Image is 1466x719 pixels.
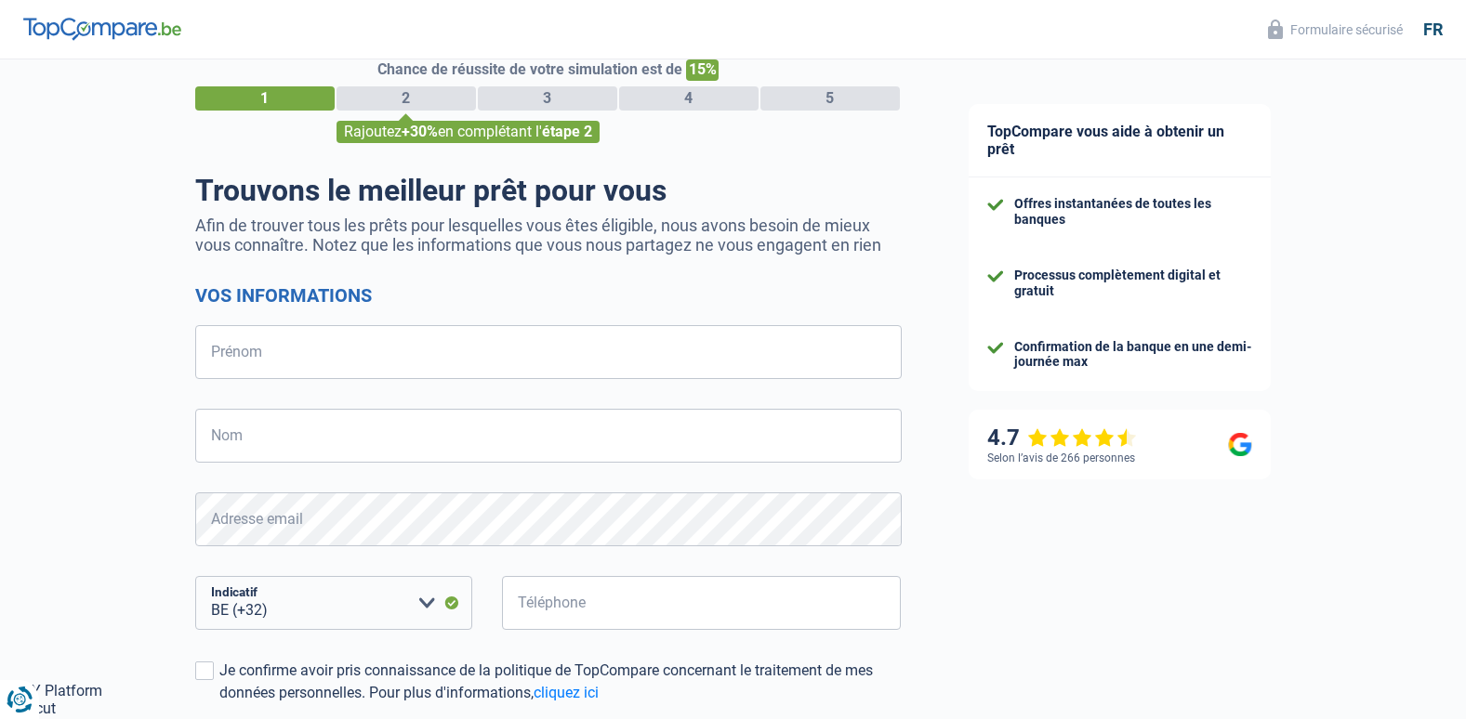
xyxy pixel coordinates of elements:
[1423,20,1443,40] div: fr
[542,123,592,140] span: étape 2
[195,173,902,208] h1: Trouvons le meilleur prêt pour vous
[23,18,181,40] img: TopCompare Logo
[402,123,438,140] span: +30%
[534,684,599,701] a: cliquez ici
[686,59,719,81] span: 15%
[1014,339,1252,371] div: Confirmation de la banque en une demi-journée max
[760,86,900,111] div: 5
[478,86,617,111] div: 3
[987,451,1135,464] div: Selon l’avis de 266 personnes
[219,660,902,704] div: Je confirme avoir pris connaissance de la politique de TopCompare concernant le traitement de mes...
[337,121,600,143] div: Rajoutez en complétant l'
[502,576,902,630] input: 401020304
[195,86,335,111] div: 1
[619,86,759,111] div: 4
[195,216,902,255] p: Afin de trouver tous les prêts pour lesquelles vous êtes éligible, nous avons besoin de mieux vou...
[377,60,682,78] span: Chance de réussite de votre simulation est de
[1257,14,1414,45] button: Formulaire sécurisé
[1014,268,1252,299] div: Processus complètement digital et gratuit
[987,425,1137,451] div: 4.7
[1014,196,1252,228] div: Offres instantanées de toutes les banques
[969,104,1271,177] div: TopCompare vous aide à obtenir un prêt
[195,284,902,307] h2: Vos informations
[337,86,476,111] div: 2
